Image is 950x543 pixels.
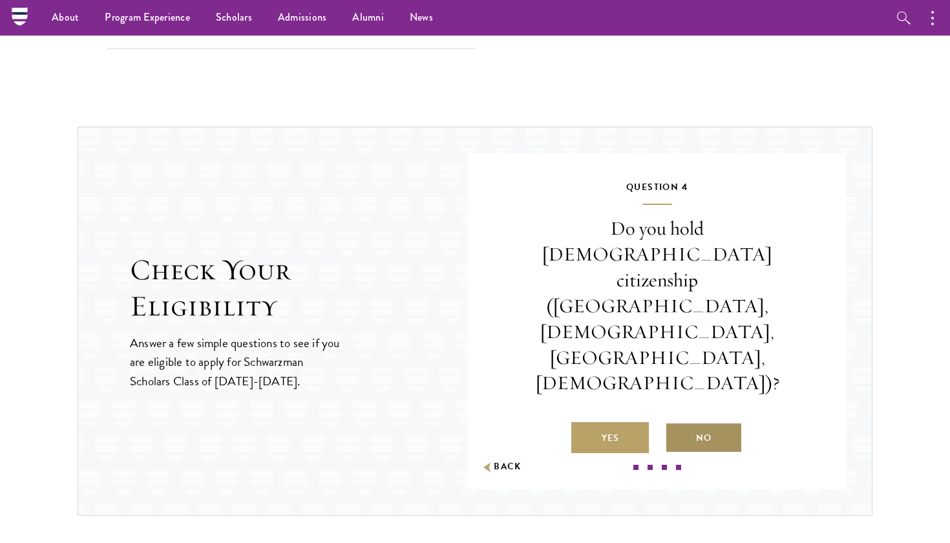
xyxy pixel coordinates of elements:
button: Back [481,460,522,474]
p: Answer a few simple questions to see if you are eligible to apply for Schwarzman Scholars Class o... [130,334,341,390]
h2: Check Your Eligibility [130,252,468,325]
label: Yes [571,422,649,453]
p: Do you hold [DEMOGRAPHIC_DATA] citizenship ([GEOGRAPHIC_DATA], [DEMOGRAPHIC_DATA], [GEOGRAPHIC_DA... [507,216,807,396]
h5: Question 4 [507,179,807,205]
label: No [665,422,743,453]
